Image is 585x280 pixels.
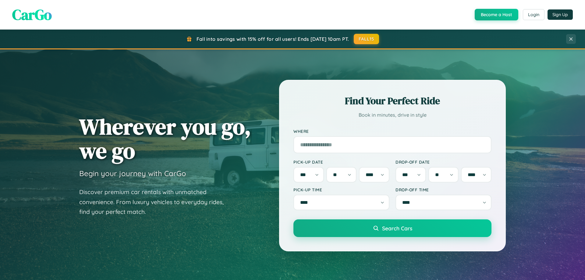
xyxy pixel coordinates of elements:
p: Discover premium car rentals with unmatched convenience. From luxury vehicles to everyday rides, ... [79,187,232,217]
button: Search Cars [293,219,491,237]
span: Search Cars [382,225,412,232]
label: Where [293,129,491,134]
p: Book in minutes, drive in style [293,111,491,119]
button: FALL15 [354,34,379,44]
label: Drop-off Time [395,187,491,192]
label: Drop-off Date [395,159,491,165]
label: Pick-up Date [293,159,389,165]
span: Fall into savings with 15% off for all users! Ends [DATE] 10am PT. [197,36,349,42]
label: Pick-up Time [293,187,389,192]
button: Login [523,9,544,20]
button: Sign Up [548,9,573,20]
button: Become a Host [475,9,518,20]
h2: Find Your Perfect Ride [293,94,491,108]
h3: Begin your journey with CarGo [79,169,186,178]
span: CarGo [12,5,52,25]
h1: Wherever you go, we go [79,115,251,163]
